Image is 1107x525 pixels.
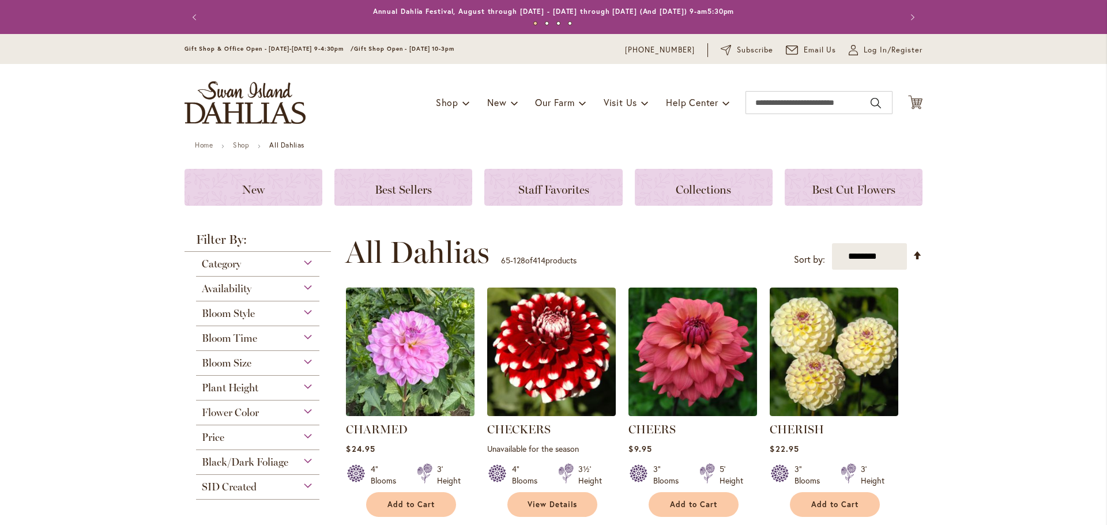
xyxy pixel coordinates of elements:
span: Help Center [666,96,718,108]
span: View Details [528,500,577,509]
span: Gift Shop & Office Open - [DATE]-[DATE] 9-4:30pm / [184,45,354,52]
a: CHARMED [346,422,408,436]
a: CHARMED [346,407,475,418]
span: $24.95 [346,443,375,454]
span: All Dahlias [345,235,490,270]
a: CHERISH [770,422,824,436]
span: Bloom Style [202,307,255,320]
p: Unavailable for the season [487,443,616,454]
button: Next [899,6,922,29]
span: $22.95 [770,443,799,454]
span: Category [202,258,241,270]
div: 4" Blooms [512,463,544,486]
button: 1 of 4 [533,21,537,25]
a: Collections [635,169,773,206]
a: CHERISH [770,407,898,418]
a: [PHONE_NUMBER] [625,44,695,56]
span: New [487,96,506,108]
p: - of products [501,251,577,270]
span: Staff Favorites [518,183,589,197]
a: Subscribe [721,44,773,56]
span: New [242,183,265,197]
span: Price [202,431,224,444]
span: Gift Shop Open - [DATE] 10-3pm [354,45,454,52]
span: Flower Color [202,406,259,419]
span: Email Us [804,44,837,56]
span: Collections [676,183,731,197]
div: 3' Height [861,463,884,486]
span: Best Sellers [375,183,432,197]
a: CHECKERS [487,422,551,436]
span: 128 [513,255,525,266]
div: 5' Height [720,463,743,486]
span: Subscribe [737,44,773,56]
a: Annual Dahlia Festival, August through [DATE] - [DATE] through [DATE] (And [DATE]) 9-am5:30pm [373,7,735,16]
span: Bloom Time [202,332,257,345]
span: Our Farm [535,96,574,108]
a: CHEERS [628,407,757,418]
span: Add to Cart [670,500,717,509]
img: CHECKERS [487,288,616,416]
a: Log In/Register [849,44,922,56]
strong: Filter By: [184,233,331,252]
button: Add to Cart [649,492,739,517]
a: Staff Favorites [484,169,622,206]
a: Best Sellers [334,169,472,206]
span: 65 [501,255,510,266]
button: 3 of 4 [556,21,560,25]
button: Add to Cart [790,492,880,517]
span: Shop [436,96,458,108]
span: Add to Cart [811,500,859,509]
button: 2 of 4 [545,21,549,25]
a: Home [195,141,213,149]
span: 414 [533,255,545,266]
a: CHEERS [628,422,676,436]
button: Previous [184,6,208,29]
a: Best Cut Flowers [785,169,922,206]
div: 4" Blooms [371,463,403,486]
button: Add to Cart [366,492,456,517]
a: View Details [507,492,597,517]
a: Shop [233,141,249,149]
img: CHERISH [770,288,898,416]
a: CHECKERS [487,407,616,418]
div: 3' Height [437,463,461,486]
span: Plant Height [202,382,258,394]
a: Email Us [786,44,837,56]
img: CHARMED [346,288,475,416]
span: Best Cut Flowers [812,183,895,197]
span: Add to Cart [387,500,435,509]
strong: All Dahlias [269,141,304,149]
span: Log In/Register [864,44,922,56]
div: 3" Blooms [795,463,827,486]
span: Black/Dark Foliage [202,456,288,469]
button: 4 of 4 [568,21,572,25]
label: Sort by: [794,249,825,270]
a: New [184,169,322,206]
span: $9.95 [628,443,652,454]
a: store logo [184,81,306,124]
img: CHEERS [628,288,757,416]
span: Bloom Size [202,357,251,369]
span: Visit Us [604,96,637,108]
span: SID Created [202,481,257,493]
span: Availability [202,282,251,295]
div: 3" Blooms [653,463,686,486]
div: 3½' Height [578,463,602,486]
